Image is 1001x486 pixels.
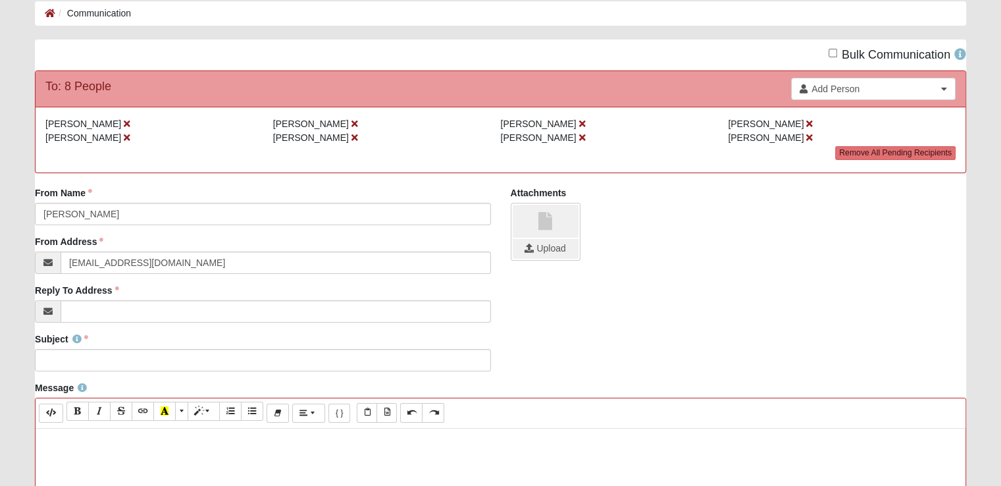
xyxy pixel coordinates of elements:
[501,132,577,143] span: [PERSON_NAME]
[835,146,956,160] a: Remove All Pending Recipients
[501,119,577,129] span: [PERSON_NAME]
[728,119,804,129] span: [PERSON_NAME]
[219,402,242,421] button: Ordered list (CTRL+SHIFT+NUM8)
[55,7,131,20] li: Communication
[35,235,103,248] label: From Address
[728,132,804,143] span: [PERSON_NAME]
[511,186,567,200] label: Attachments
[66,402,89,421] button: Bold (CTRL+B)
[811,82,937,95] span: Add Person
[45,132,121,143] span: [PERSON_NAME]
[273,119,349,129] span: [PERSON_NAME]
[241,402,263,421] button: Unordered list (CTRL+SHIFT+NUM7)
[400,403,423,422] button: Undo (CTRL+Z)
[292,404,324,423] button: Paragraph
[357,403,377,422] button: Paste Text
[273,132,349,143] span: [PERSON_NAME]
[829,49,837,57] input: Bulk Communication
[842,48,950,61] span: Bulk Communication
[35,186,92,200] label: From Name
[267,404,289,423] button: Remove Font Style (CTRL+\)
[153,402,176,421] button: Recent Color
[39,404,63,423] button: Code Editor
[88,402,111,421] button: Italic (CTRL+I)
[35,381,87,394] label: Message
[376,403,397,422] button: Paste from Word
[328,404,351,423] button: Merge Field
[110,402,132,421] button: Strikethrough (CTRL+SHIFT+S)
[45,78,111,95] div: To: 8 People
[45,119,121,129] span: [PERSON_NAME]
[422,403,444,422] button: Redo (CTRL+Y)
[35,333,88,346] label: Subject
[132,402,154,421] button: Link (CTRL+K)
[175,402,188,421] button: More Color
[188,402,220,421] button: Style
[791,78,956,100] a: Add Person Clear selection
[35,284,118,297] label: Reply To Address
